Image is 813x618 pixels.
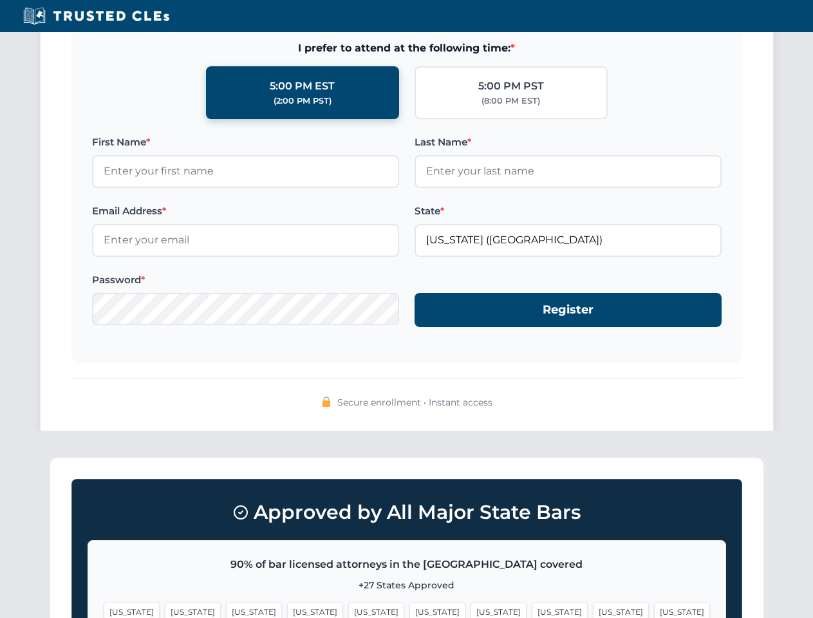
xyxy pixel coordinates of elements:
[478,78,544,95] div: 5:00 PM PST
[270,78,335,95] div: 5:00 PM EST
[104,556,710,573] p: 90% of bar licensed attorneys in the [GEOGRAPHIC_DATA] covered
[415,293,722,327] button: Register
[415,155,722,187] input: Enter your last name
[274,95,332,108] div: (2:00 PM PST)
[92,203,399,219] label: Email Address
[415,203,722,219] label: State
[92,135,399,150] label: First Name
[481,95,540,108] div: (8:00 PM EST)
[92,224,399,256] input: Enter your email
[337,395,492,409] span: Secure enrollment • Instant access
[415,224,722,256] input: Florida (FL)
[104,578,710,592] p: +27 States Approved
[92,272,399,288] label: Password
[92,40,722,57] span: I prefer to attend at the following time:
[415,135,722,150] label: Last Name
[92,155,399,187] input: Enter your first name
[88,495,726,530] h3: Approved by All Major State Bars
[321,397,332,407] img: 🔒
[19,6,173,26] img: Trusted CLEs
